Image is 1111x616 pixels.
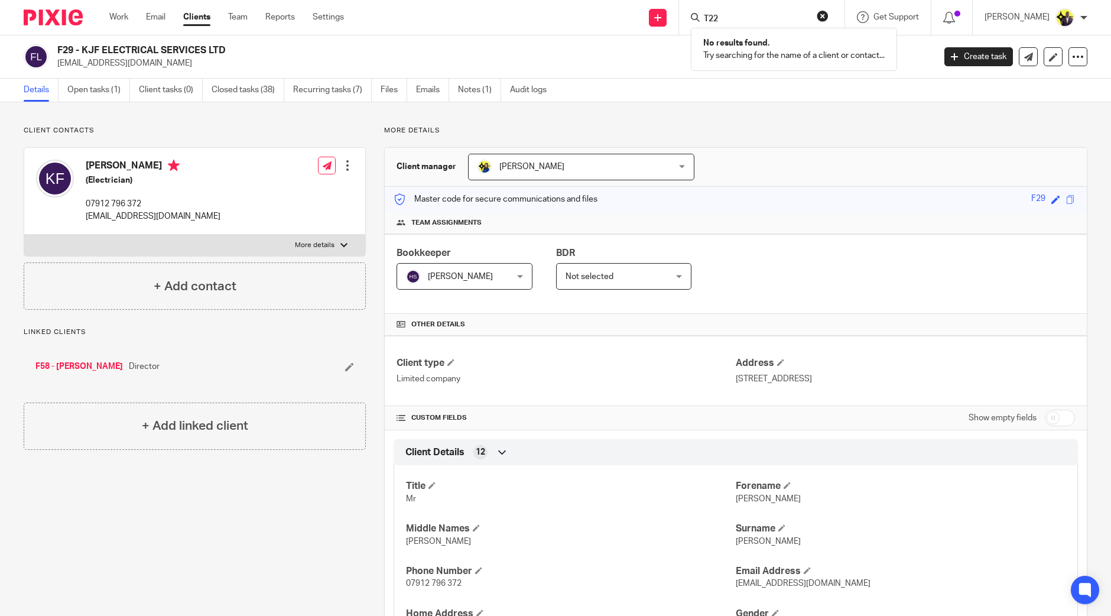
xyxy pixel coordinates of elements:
a: Notes (1) [458,79,501,102]
span: 07912 796 372 [406,579,462,588]
span: Get Support [873,13,919,21]
p: [EMAIL_ADDRESS][DOMAIN_NAME] [86,210,220,222]
input: Search [703,14,809,25]
span: Client Details [405,446,464,459]
a: Settings [313,11,344,23]
h4: + Add contact [154,277,236,296]
h4: Client type [397,357,736,369]
span: Director [129,361,160,372]
img: svg%3E [24,44,48,69]
h4: CUSTOM FIELDS [397,413,736,423]
h4: Forename [736,480,1065,492]
a: Closed tasks (38) [212,79,284,102]
a: Audit logs [510,79,555,102]
p: [PERSON_NAME] [985,11,1050,23]
a: Recurring tasks (7) [293,79,372,102]
h4: Middle Names [406,523,736,535]
button: Clear [817,10,829,22]
h4: Email Address [736,565,1065,578]
p: Client contacts [24,126,366,135]
a: Work [109,11,128,23]
h4: [PERSON_NAME] [86,160,220,174]
img: Bobo-Starbridge%201.jpg [477,160,492,174]
h5: (Electrician) [86,174,220,186]
h2: F29 - KJF ELECTRICAL SERVICES LTD [57,44,753,57]
span: [EMAIL_ADDRESS][DOMAIN_NAME] [736,579,870,588]
span: [PERSON_NAME] [499,163,564,171]
span: 12 [476,446,485,458]
span: BDR [556,248,575,258]
img: Yemi-Starbridge.jpg [1055,8,1074,27]
h3: Client manager [397,161,456,173]
i: Primary [168,160,180,171]
p: Master code for secure communications and files [394,193,597,205]
span: Team assignments [411,218,482,228]
a: Files [381,79,407,102]
h4: Surname [736,523,1065,535]
img: Pixie [24,9,83,25]
p: More details [384,126,1087,135]
span: Mr [406,495,416,503]
span: [PERSON_NAME] [406,537,471,546]
a: F58 - [PERSON_NAME] [35,361,123,372]
img: svg%3E [36,160,74,197]
img: svg%3E [406,270,420,284]
a: Create task [944,47,1013,66]
label: Show empty fields [969,412,1037,424]
a: Details [24,79,59,102]
span: Bookkeeper [397,248,451,258]
p: More details [295,241,334,250]
span: [PERSON_NAME] [736,537,801,546]
h4: Address [736,357,1075,369]
a: Reports [265,11,295,23]
p: [STREET_ADDRESS] [736,373,1075,385]
p: 07912 796 372 [86,198,220,210]
h4: + Add linked client [142,417,248,435]
span: Not selected [566,273,613,281]
h4: Phone Number [406,565,736,578]
a: Clients [183,11,210,23]
a: Open tasks (1) [67,79,130,102]
p: Linked clients [24,328,366,337]
a: Emails [416,79,449,102]
span: [PERSON_NAME] [428,273,493,281]
span: Other details [411,320,465,329]
a: Team [228,11,248,23]
span: [PERSON_NAME] [736,495,801,503]
a: Email [146,11,165,23]
p: [EMAIL_ADDRESS][DOMAIN_NAME] [57,57,927,69]
a: Client tasks (0) [139,79,203,102]
h4: Title [406,480,736,492]
p: Limited company [397,373,736,385]
div: F29 [1031,193,1045,206]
